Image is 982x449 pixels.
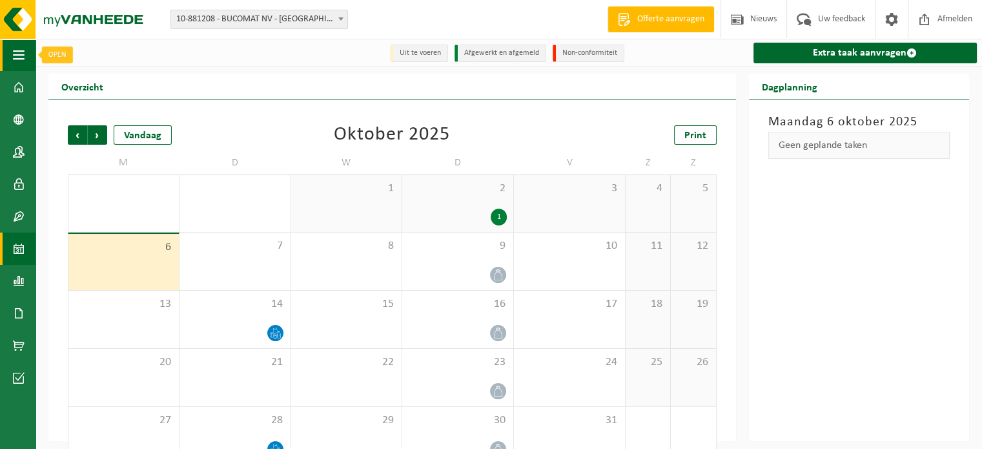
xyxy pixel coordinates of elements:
[455,45,546,62] li: Afgewerkt en afgemeld
[768,132,950,159] div: Geen geplande taken
[632,182,664,196] span: 4
[171,10,347,28] span: 10-881208 - BUCOMAT NV - KLUISBERGEN
[520,355,619,370] span: 24
[491,209,507,225] div: 1
[677,297,709,311] span: 19
[298,297,396,311] span: 15
[334,125,450,145] div: Oktober 2025
[409,239,507,253] span: 9
[68,151,179,174] td: M
[768,112,950,132] h3: Maandag 6 oktober 2025
[632,239,664,253] span: 11
[75,297,172,311] span: 13
[390,45,448,62] li: Uit te voeren
[671,151,716,174] td: Z
[298,182,396,196] span: 1
[186,239,284,253] span: 7
[402,151,514,174] td: D
[291,151,403,174] td: W
[298,239,396,253] span: 8
[75,240,172,255] span: 6
[186,355,284,370] span: 21
[68,125,87,145] span: Vorige
[409,413,507,428] span: 30
[749,74,830,99] h2: Dagplanning
[186,413,284,428] span: 28
[520,239,619,253] span: 10
[179,151,291,174] td: D
[298,413,396,428] span: 29
[114,125,172,145] div: Vandaag
[553,45,624,62] li: Non-conformiteit
[409,355,507,370] span: 23
[520,182,619,196] span: 3
[409,297,507,311] span: 16
[674,125,717,145] a: Print
[520,297,619,311] span: 17
[634,13,708,26] span: Offerte aanvragen
[170,10,348,29] span: 10-881208 - BUCOMAT NV - KLUISBERGEN
[684,131,706,141] span: Print
[632,297,664,311] span: 18
[677,239,709,253] span: 12
[608,6,714,32] a: Offerte aanvragen
[409,182,507,196] span: 2
[677,182,709,196] span: 5
[75,355,172,370] span: 20
[753,43,977,63] a: Extra taak aanvragen
[514,151,626,174] td: V
[75,413,172,428] span: 27
[48,74,116,99] h2: Overzicht
[632,355,664,370] span: 25
[677,355,709,370] span: 26
[88,125,107,145] span: Volgende
[298,355,396,370] span: 22
[520,413,619,428] span: 31
[186,297,284,311] span: 14
[626,151,671,174] td: Z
